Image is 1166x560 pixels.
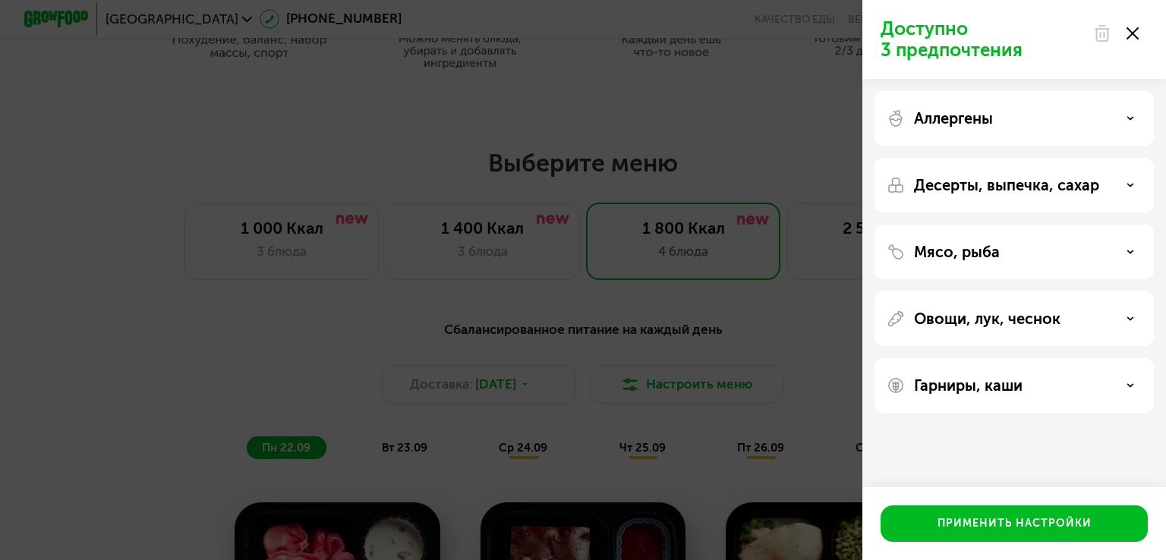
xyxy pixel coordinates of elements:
[881,505,1148,542] button: Применить настройки
[914,376,1023,395] p: Гарниры, каши
[881,18,1084,61] p: Доступно 3 предпочтения
[914,109,993,127] p: Аллергены
[914,243,1000,261] p: Мясо, рыба
[938,516,1092,531] div: Применить настройки
[914,176,1099,194] p: Десерты, выпечка, сахар
[914,310,1060,328] p: Овощи, лук, чеснок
